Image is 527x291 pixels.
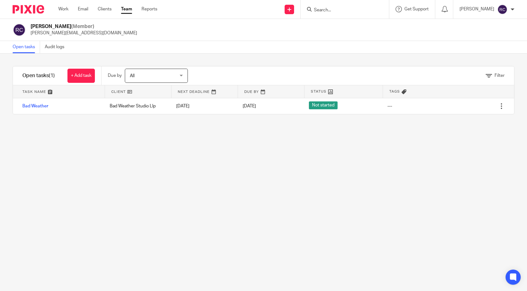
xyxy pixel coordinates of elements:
[389,89,400,94] span: Tags
[31,30,137,36] p: [PERSON_NAME][EMAIL_ADDRESS][DOMAIN_NAME]
[78,6,88,12] a: Email
[311,89,327,94] span: Status
[103,100,170,112] div: Bad Weather Studio Llp
[142,6,157,12] a: Reports
[13,41,40,53] a: Open tasks
[404,7,429,11] span: Get Support
[309,101,338,109] span: Not started
[49,73,55,78] span: (1)
[67,69,95,83] a: + Add task
[98,6,112,12] a: Clients
[58,6,68,12] a: Work
[13,5,44,14] img: Pixie
[170,100,236,112] div: [DATE]
[45,41,69,53] a: Audit logs
[387,103,392,109] div: ---
[495,73,505,78] span: Filter
[121,6,132,12] a: Team
[313,8,370,13] input: Search
[22,72,55,79] h1: Open tasks
[22,104,48,108] a: Bad Weather
[497,4,507,14] img: svg%3E
[13,23,26,37] img: svg%3E
[243,104,256,108] span: [DATE]
[130,74,135,78] span: All
[108,72,122,79] p: Due by
[460,6,494,12] p: [PERSON_NAME]
[71,24,94,29] span: (Member)
[31,23,137,30] h2: [PERSON_NAME]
